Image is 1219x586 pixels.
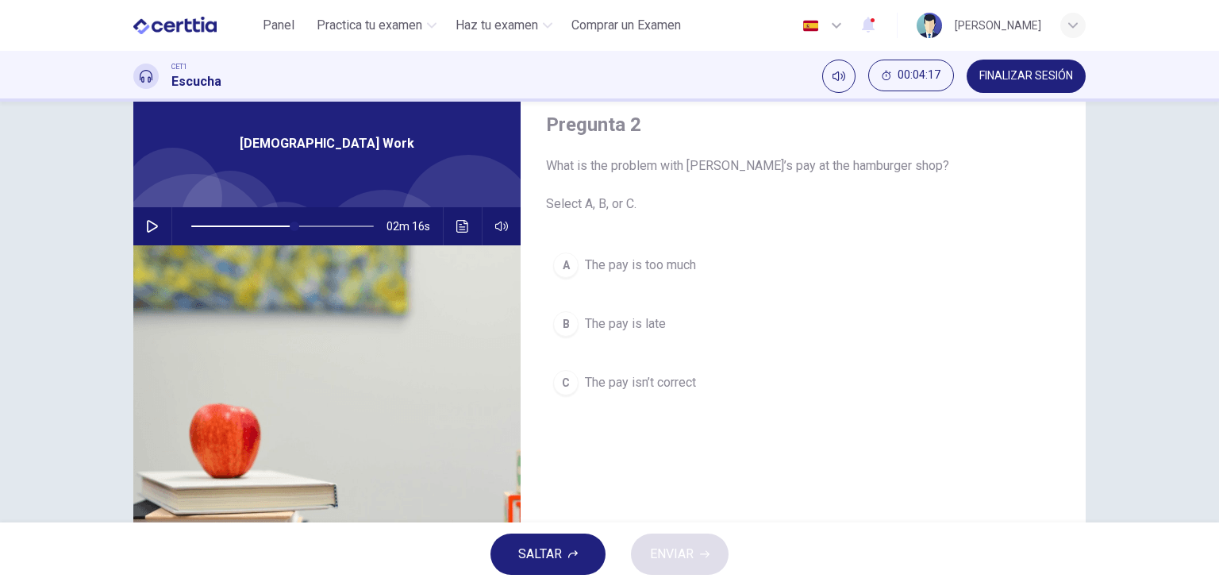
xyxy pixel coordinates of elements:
span: CET1 [171,61,187,72]
img: CERTTIA logo [133,10,217,41]
a: CERTTIA logo [133,10,253,41]
img: Profile picture [917,13,942,38]
img: es [801,20,821,32]
span: Haz tu examen [456,16,538,35]
span: FINALIZAR SESIÓN [979,70,1073,83]
button: CThe pay isn’t correct [546,363,1060,403]
span: 02m 16s [386,207,443,245]
button: Haz tu examen [449,11,559,40]
button: SALTAR [490,534,606,575]
span: Practica tu examen [317,16,422,35]
button: 00:04:17 [868,60,954,91]
div: [PERSON_NAME] [955,16,1041,35]
span: What is the problem with [PERSON_NAME]’s pay at the hamburger shop? Select A, B, or C. [546,156,1060,214]
div: A [553,253,579,278]
button: Practica tu examen [310,11,443,40]
span: Panel [263,16,294,35]
div: Ocultar [868,60,954,93]
button: Panel [253,11,304,40]
button: FINALIZAR SESIÓN [967,60,1086,93]
button: AThe pay is too much [546,245,1060,285]
span: [DEMOGRAPHIC_DATA] Work [240,134,414,153]
button: BThe pay is late [546,304,1060,344]
div: C [553,370,579,395]
span: 00:04:17 [898,69,940,82]
span: Comprar un Examen [571,16,681,35]
span: SALTAR [518,543,562,565]
h4: Pregunta 2 [546,112,1060,137]
div: B [553,311,579,337]
button: Haz clic para ver la transcripción del audio [450,207,475,245]
span: The pay is too much [585,256,696,275]
button: Comprar un Examen [565,11,687,40]
div: Silenciar [822,60,856,93]
span: The pay isn’t correct [585,373,696,392]
h1: Escucha [171,72,221,91]
span: The pay is late [585,314,666,333]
